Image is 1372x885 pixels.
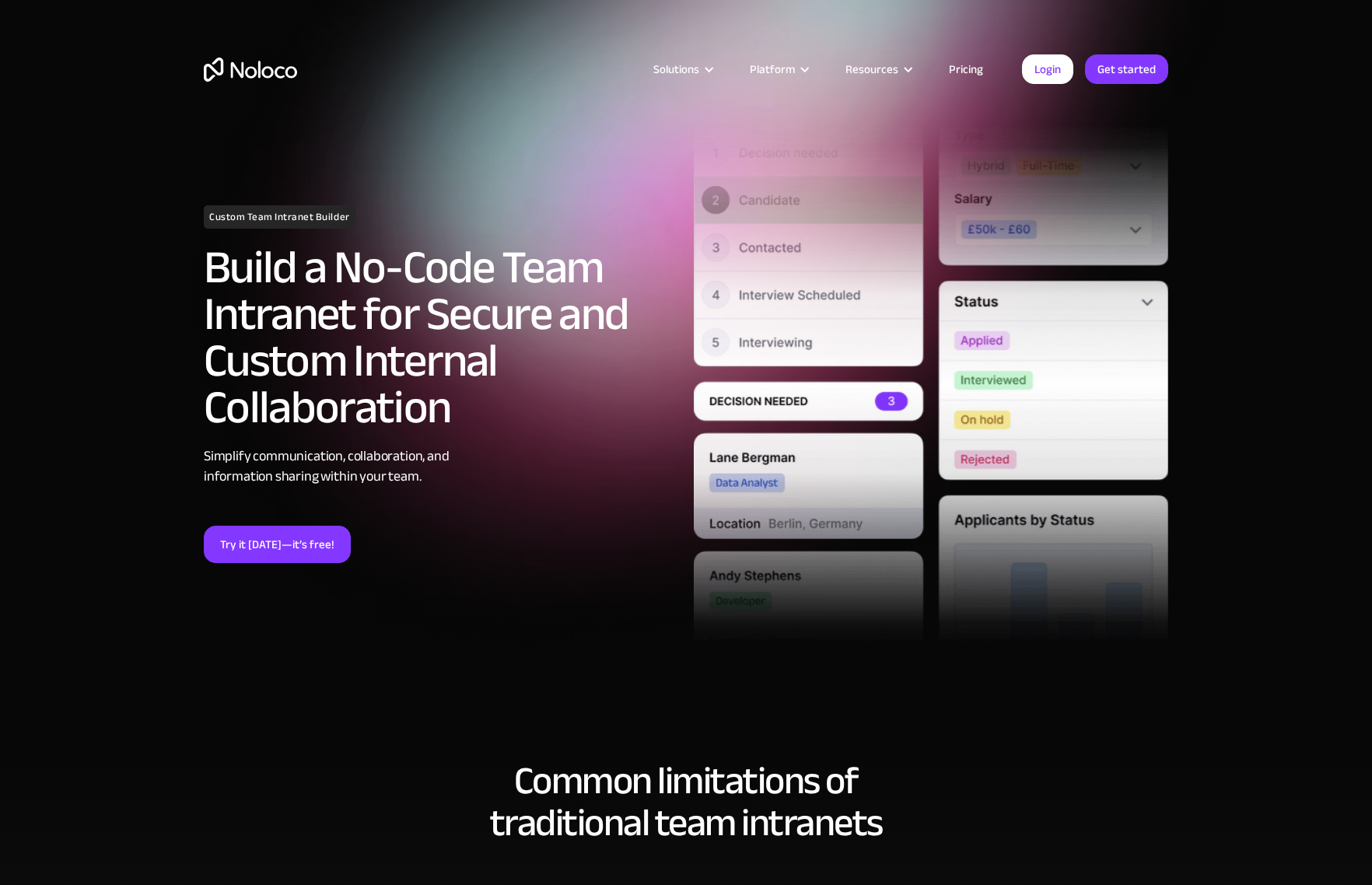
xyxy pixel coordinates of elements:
[204,205,355,229] h1: Custom Team Intranet Builder
[1085,54,1168,84] a: Get started
[1022,54,1073,84] a: Login
[204,760,1168,844] h2: Common limitations of traditional team intranets
[634,59,730,79] div: Solutions
[845,59,898,79] div: Resources
[750,59,795,79] div: Platform
[730,59,826,79] div: Platform
[653,59,699,79] div: Solutions
[204,526,351,563] a: Try it [DATE]—it’s free!
[204,446,678,487] div: Simplify communication, collaboration, and information sharing within your team.
[204,58,297,82] a: home
[826,59,929,79] div: Resources
[929,59,1003,79] a: Pricing
[204,244,678,431] h2: Build a No-Code Team Intranet for Secure and Custom Internal Collaboration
